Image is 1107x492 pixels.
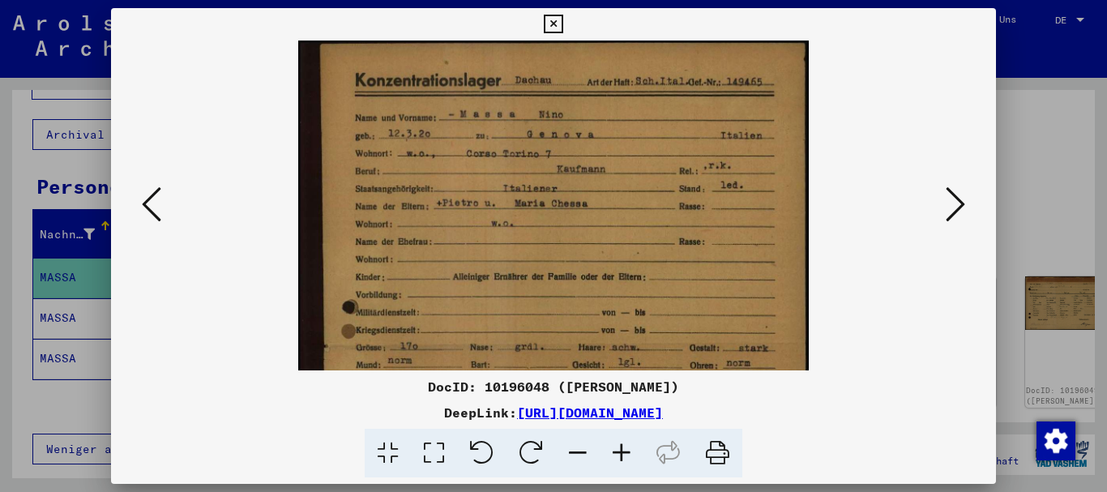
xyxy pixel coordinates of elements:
a: [URL][DOMAIN_NAME] [517,404,663,421]
div: DocID: 10196048 ([PERSON_NAME]) [111,377,997,396]
div: DeepLink: [111,403,997,422]
img: Zustimmung ändern [1036,421,1075,460]
div: Zustimmung ändern [1036,421,1075,460]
